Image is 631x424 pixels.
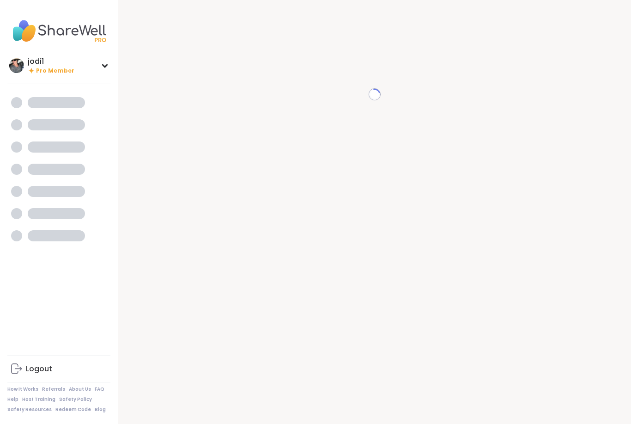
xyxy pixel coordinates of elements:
[59,396,92,403] a: Safety Policy
[69,386,91,393] a: About Us
[7,396,18,403] a: Help
[36,67,74,75] span: Pro Member
[42,386,65,393] a: Referrals
[7,406,52,413] a: Safety Resources
[28,56,74,67] div: jodi1
[9,58,24,73] img: jodi1
[95,406,106,413] a: Blog
[26,364,52,374] div: Logout
[7,15,110,47] img: ShareWell Nav Logo
[55,406,91,413] a: Redeem Code
[95,386,104,393] a: FAQ
[22,396,55,403] a: Host Training
[7,358,110,380] a: Logout
[7,386,38,393] a: How It Works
